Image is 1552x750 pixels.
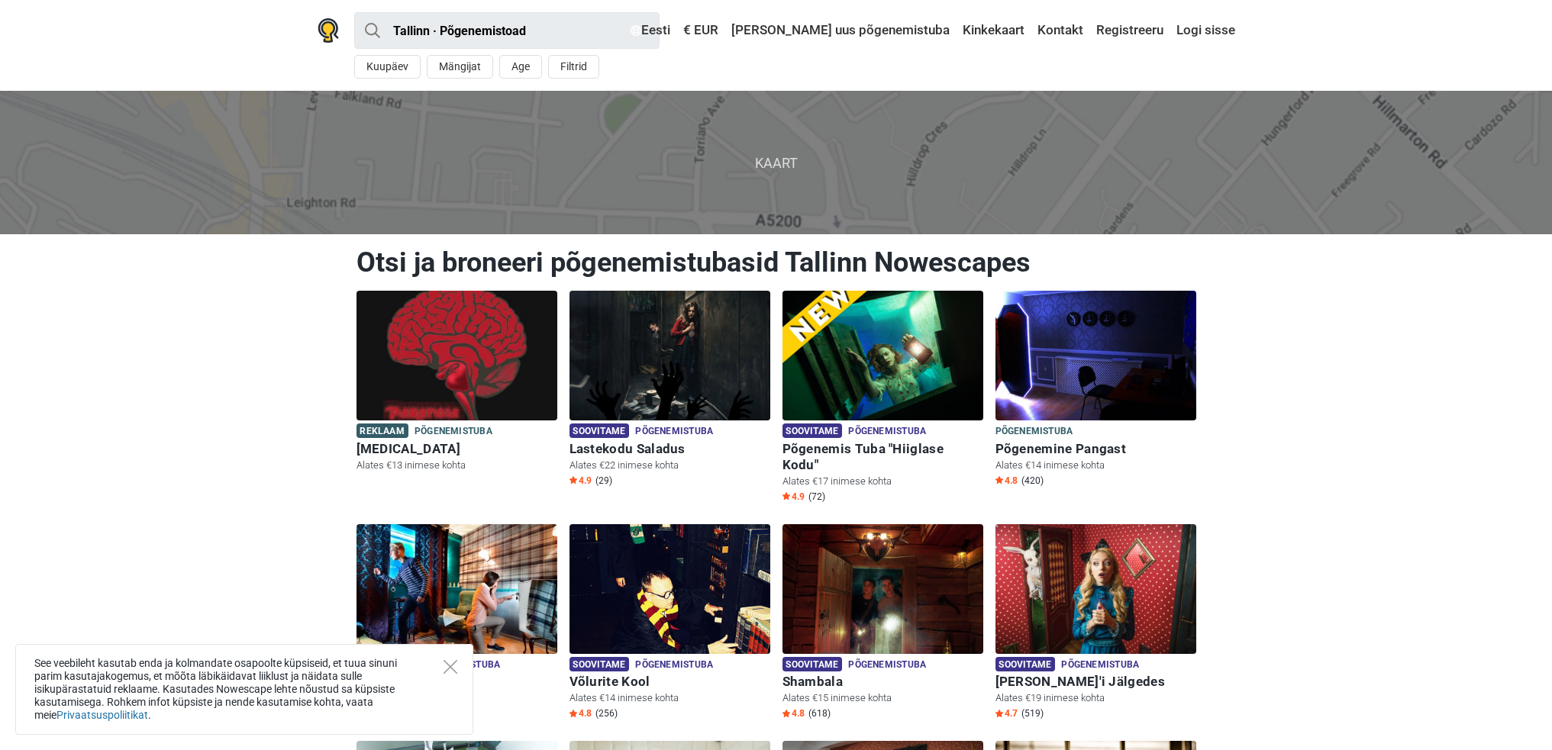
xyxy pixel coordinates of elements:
[782,524,983,723] a: Shambala Soovitame Põgenemistuba Shambala Alates €15 inimese kohta Star4.8 (618)
[569,476,577,484] img: Star
[782,674,983,690] h6: Shambala
[635,657,713,674] span: Põgenemistuba
[569,524,770,654] img: Võlurite Kool
[782,492,790,500] img: Star
[995,710,1003,717] img: Star
[444,660,457,674] button: Close
[569,459,770,472] p: Alates €22 inimese kohta
[1034,17,1087,44] a: Kontakt
[782,291,983,506] a: Põgenemis Tuba "Hiiglase Kodu" Soovitame Põgenemistuba Põgenemis Tuba "Hiiglase Kodu" Alates €17 ...
[569,707,592,719] span: 4.8
[627,17,674,44] a: Eesti
[318,18,339,43] img: Nowescape logo
[995,291,1196,490] a: Põgenemine Pangast Põgenemistuba Põgenemine Pangast Alates €14 inimese kohta Star4.8 (420)
[635,423,713,440] span: Põgenemistuba
[782,524,983,654] img: Shambala
[569,657,630,671] span: Soovitame
[569,291,770,420] img: Lastekodu Saladus
[415,423,492,440] span: Põgenemistuba
[995,423,1073,440] span: Põgenemistuba
[569,291,770,490] a: Lastekodu Saladus Soovitame Põgenemistuba Lastekodu Saladus Alates €22 inimese kohta Star4.9 (29)
[631,25,641,36] img: Eesti
[357,423,408,438] span: Reklaam
[808,707,831,719] span: (618)
[782,491,805,503] span: 4.9
[995,459,1196,472] p: Alates €14 inimese kohta
[357,524,557,723] a: Sherlock Holmes Soovitame Põgenemistuba [PERSON_NAME] Alates €8 inimese kohta Star4.8 (83)
[569,475,592,487] span: 4.9
[808,491,825,503] span: (72)
[995,476,1003,484] img: Star
[995,524,1196,723] a: Alice'i Jälgedes Soovitame Põgenemistuba [PERSON_NAME]'i Jälgedes Alates €19 inimese kohta Star4....
[782,441,983,473] h6: Põgenemis Tuba "Hiiglase Kodu"
[995,475,1018,487] span: 4.8
[499,55,542,79] button: Age
[782,291,983,420] img: Põgenemis Tuba "Hiiglase Kodu"
[1021,707,1044,719] span: (519)
[569,710,577,717] img: Star
[357,246,1196,279] h1: Otsi ja broneeri põgenemistubasid Tallinn Nowescapes
[569,441,770,457] h6: Lastekodu Saladus
[995,691,1196,705] p: Alates €19 inimese kohta
[782,423,843,438] span: Soovitame
[995,674,1196,690] h6: [PERSON_NAME]'i Jälgedes
[1021,475,1044,487] span: (420)
[357,459,557,472] p: Alates €13 inimese kohta
[595,707,618,719] span: (256)
[569,423,630,438] span: Soovitame
[995,524,1196,654] img: Alice'i Jälgedes
[569,524,770,723] a: Võlurite Kool Soovitame Põgenemistuba Võlurite Kool Alates €14 inimese kohta Star4.8 (256)
[1092,17,1167,44] a: Registreeru
[782,707,805,719] span: 4.8
[782,691,983,705] p: Alates €15 inimese kohta
[569,691,770,705] p: Alates €14 inimese kohta
[782,475,983,488] p: Alates €17 inimese kohta
[357,291,557,475] a: Paranoia Reklaam Põgenemistuba [MEDICAL_DATA] Alates €13 inimese kohta
[1061,657,1139,674] span: Põgenemistuba
[782,657,843,671] span: Soovitame
[848,423,926,440] span: Põgenemistuba
[56,709,148,721] a: Privaatsuspoliitikat
[995,657,1056,671] span: Soovitame
[548,55,599,79] button: Filtrid
[354,55,421,79] button: Kuupäev
[354,12,660,49] input: proovi “Tallinn”
[595,475,612,487] span: (29)
[959,17,1028,44] a: Kinkekaart
[995,291,1196,420] img: Põgenemine Pangast
[357,524,557,654] img: Sherlock Holmes
[995,707,1018,719] span: 4.7
[848,657,926,674] span: Põgenemistuba
[569,674,770,690] h6: Võlurite Kool
[728,17,953,44] a: [PERSON_NAME] uus põgenemistuba
[357,291,557,420] img: Paranoia
[782,710,790,717] img: Star
[427,55,493,79] button: Mängijat
[357,441,557,457] h6: [MEDICAL_DATA]
[995,441,1196,457] h6: Põgenemine Pangast
[15,644,473,735] div: See veebileht kasutab enda ja kolmandate osapoolte küpsiseid, et tuua sinuni parim kasutajakogemu...
[1173,17,1235,44] a: Logi sisse
[679,17,722,44] a: € EUR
